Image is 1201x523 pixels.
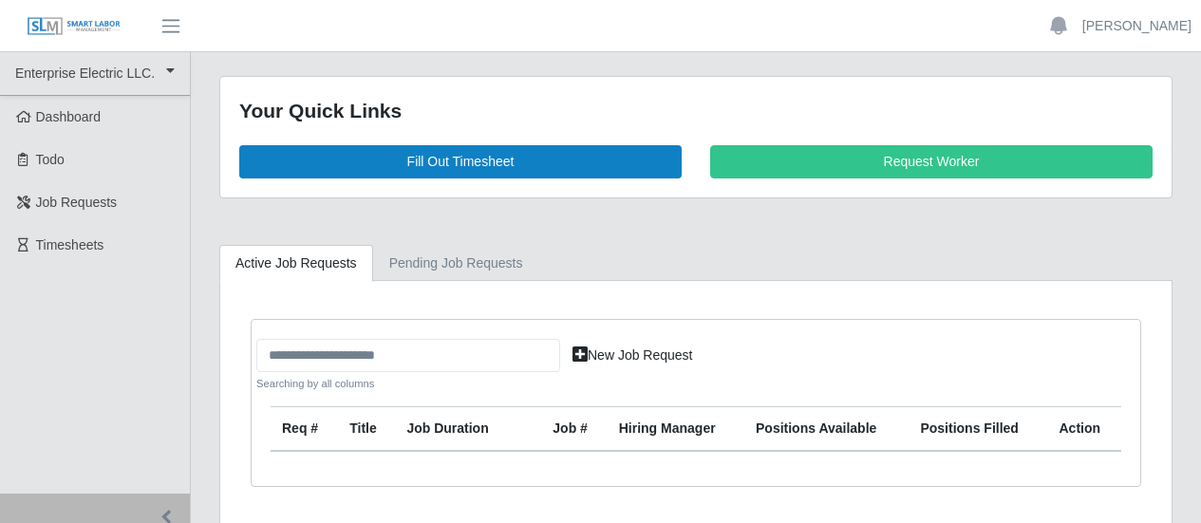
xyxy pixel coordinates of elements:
[36,195,118,210] span: Job Requests
[1048,407,1122,452] th: Action
[1082,16,1192,36] a: [PERSON_NAME]
[541,407,607,452] th: Job #
[710,145,1153,178] a: Request Worker
[909,407,1047,452] th: Positions Filled
[239,96,1153,126] div: Your Quick Links
[395,407,515,452] th: Job Duration
[271,407,338,452] th: Req #
[373,245,539,282] a: Pending Job Requests
[27,16,122,37] img: SLM Logo
[744,407,909,452] th: Positions Available
[219,245,373,282] a: Active Job Requests
[560,339,705,372] a: New Job Request
[608,407,744,452] th: Hiring Manager
[338,407,395,452] th: Title
[256,376,560,392] small: Searching by all columns
[36,152,65,167] span: Todo
[239,145,682,178] a: Fill Out Timesheet
[36,237,104,252] span: Timesheets
[36,109,102,124] span: Dashboard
